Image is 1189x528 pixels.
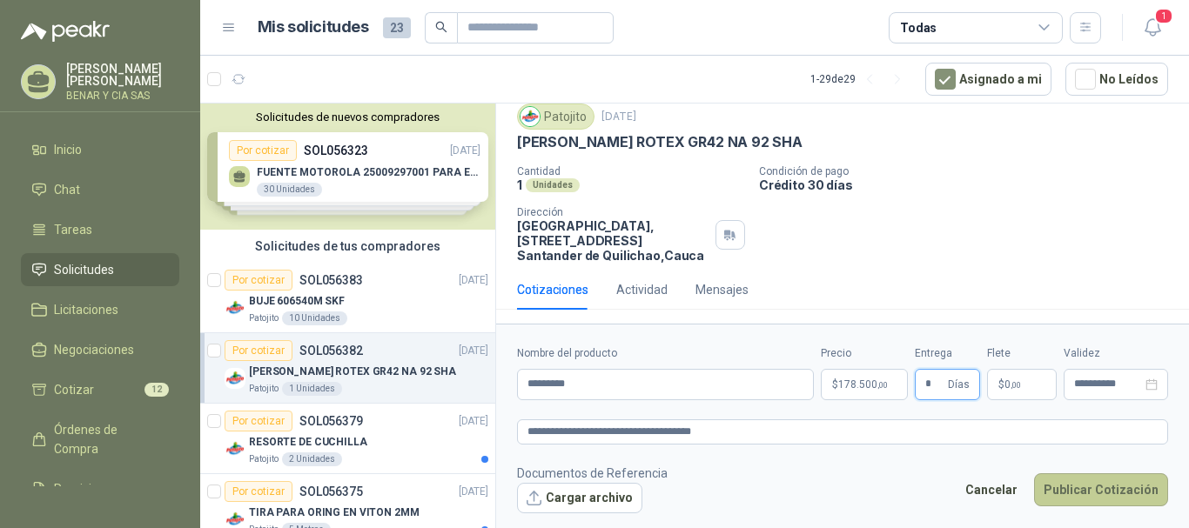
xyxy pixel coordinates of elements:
span: search [435,21,447,33]
p: Cantidad [517,165,745,177]
p: [DATE] [459,272,488,289]
span: Cotizar [54,380,94,399]
a: Licitaciones [21,293,179,326]
img: Company Logo [521,107,540,126]
p: RESORTE DE CUCHILLA [249,434,367,451]
div: Solicitudes de nuevos compradoresPor cotizarSOL056323[DATE] FUENTE MOTOROLA 25009297001 PARA EP45... [200,104,495,230]
span: ,00 [1011,380,1021,390]
p: Condición de pago [759,165,1182,177]
p: [GEOGRAPHIC_DATA], [STREET_ADDRESS] Santander de Quilichao , Cauca [517,218,709,263]
button: Cancelar [956,473,1027,506]
button: Asignado a mi [925,63,1051,96]
span: 1 [1154,8,1173,24]
p: BUJE 606540M SKF [249,293,345,310]
span: Tareas [54,220,92,239]
button: Publicar Cotización [1034,473,1168,506]
span: 12 [144,383,169,397]
button: Cargar archivo [517,483,642,514]
p: [DATE] [459,413,488,430]
img: Company Logo [225,368,245,389]
div: Por cotizar [225,411,292,431]
span: Remisiones [54,479,118,498]
img: Company Logo [225,438,245,459]
div: 1 Unidades [282,382,342,396]
a: Negociaciones [21,333,179,366]
span: ,00 [877,380,888,390]
a: Por cotizarSOL056382[DATE] Company Logo[PERSON_NAME] ROTEX GR42 NA 92 SHAPatojito1 Unidades [200,333,495,404]
div: Patojito [517,104,594,130]
span: Solicitudes [54,260,114,279]
label: Validez [1064,345,1168,362]
div: Unidades [526,178,580,192]
span: Licitaciones [54,300,118,319]
a: Cotizar12 [21,373,179,406]
button: 1 [1137,12,1168,43]
p: Patojito [249,382,279,396]
a: Chat [21,173,179,206]
p: SOL056375 [299,485,363,498]
div: 1 - 29 de 29 [810,65,911,93]
div: 10 Unidades [282,311,347,325]
a: Por cotizarSOL056383[DATE] Company LogoBUJE 606540M SKFPatojito10 Unidades [200,263,495,333]
a: Por cotizarSOL056379[DATE] Company LogoRESORTE DE CUCHILLAPatojito2 Unidades [200,404,495,474]
p: $178.500,00 [821,369,908,400]
label: Flete [987,345,1057,362]
a: Órdenes de Compra [21,413,179,465]
button: Solicitudes de nuevos compradores [207,110,488,124]
div: Por cotizar [225,270,292,291]
p: BENAR Y CIA SAS [66,90,179,101]
p: TIRA PARA ORING EN VITON 2MM [249,505,420,521]
label: Nombre del producto [517,345,814,362]
label: Entrega [915,345,980,362]
p: Documentos de Referencia [517,464,668,483]
span: 23 [383,17,411,38]
img: Company Logo [225,297,245,318]
a: Solicitudes [21,253,179,286]
label: Precio [821,345,908,362]
div: Mensajes [695,280,749,299]
button: No Leídos [1065,63,1168,96]
p: [DATE] [601,109,636,125]
span: 178.500 [838,379,888,390]
a: Inicio [21,133,179,166]
div: Actividad [616,280,668,299]
p: SOL056382 [299,344,363,357]
p: Patojito [249,311,279,325]
a: Remisiones [21,472,179,505]
span: Inicio [54,140,82,159]
a: Tareas [21,213,179,246]
p: 1 [517,177,522,192]
p: SOL056383 [299,274,363,286]
span: Negociaciones [54,340,134,359]
span: 0 [1004,379,1021,390]
p: [DATE] [459,484,488,500]
p: [PERSON_NAME] ROTEX GR42 NA 92 SHA [249,364,456,380]
p: $ 0,00 [987,369,1057,400]
span: Días [948,370,970,399]
div: Solicitudes de tus compradores [200,230,495,263]
div: Cotizaciones [517,280,588,299]
div: Todas [900,18,937,37]
p: [PERSON_NAME] ROTEX GR42 NA 92 SHA [517,133,803,151]
h1: Mis solicitudes [258,15,369,40]
p: Crédito 30 días [759,177,1182,192]
p: SOL056379 [299,415,363,427]
div: Por cotizar [225,481,292,502]
p: Patojito [249,452,279,466]
p: Dirección [517,206,709,218]
p: [DATE] [459,343,488,359]
p: [PERSON_NAME] [PERSON_NAME] [66,63,179,87]
div: Por cotizar [225,340,292,361]
img: Logo peakr [21,21,110,42]
span: Chat [54,180,80,199]
span: $ [998,379,1004,390]
span: Órdenes de Compra [54,420,163,458]
div: 2 Unidades [282,452,342,466]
